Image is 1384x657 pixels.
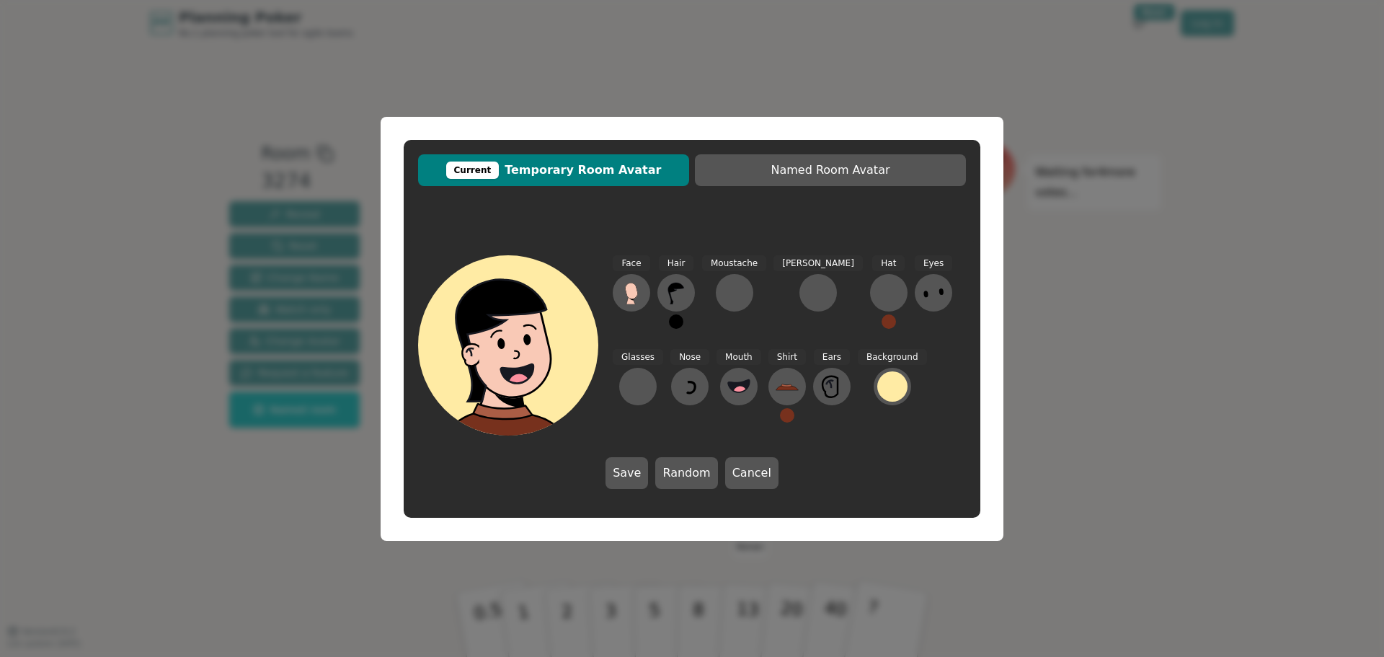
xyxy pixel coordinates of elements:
button: CurrentTemporary Room Avatar [418,154,689,186]
span: Temporary Room Avatar [425,162,682,179]
span: Face [613,255,649,272]
button: Save [605,457,648,489]
div: Current [446,162,500,179]
span: Named Room Avatar [702,162,959,179]
span: Glasses [613,349,663,366]
span: Shirt [768,349,806,366]
span: Eyes [915,255,952,272]
span: Background [858,349,927,366]
span: Ears [814,349,850,366]
span: Moustache [702,255,766,272]
span: Hat [872,255,905,272]
button: Cancel [725,457,778,489]
span: Hair [659,255,694,272]
span: Nose [670,349,709,366]
button: Random [655,457,717,489]
button: Named Room Avatar [695,154,966,186]
span: [PERSON_NAME] [773,255,863,272]
span: Mouth [717,349,761,366]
